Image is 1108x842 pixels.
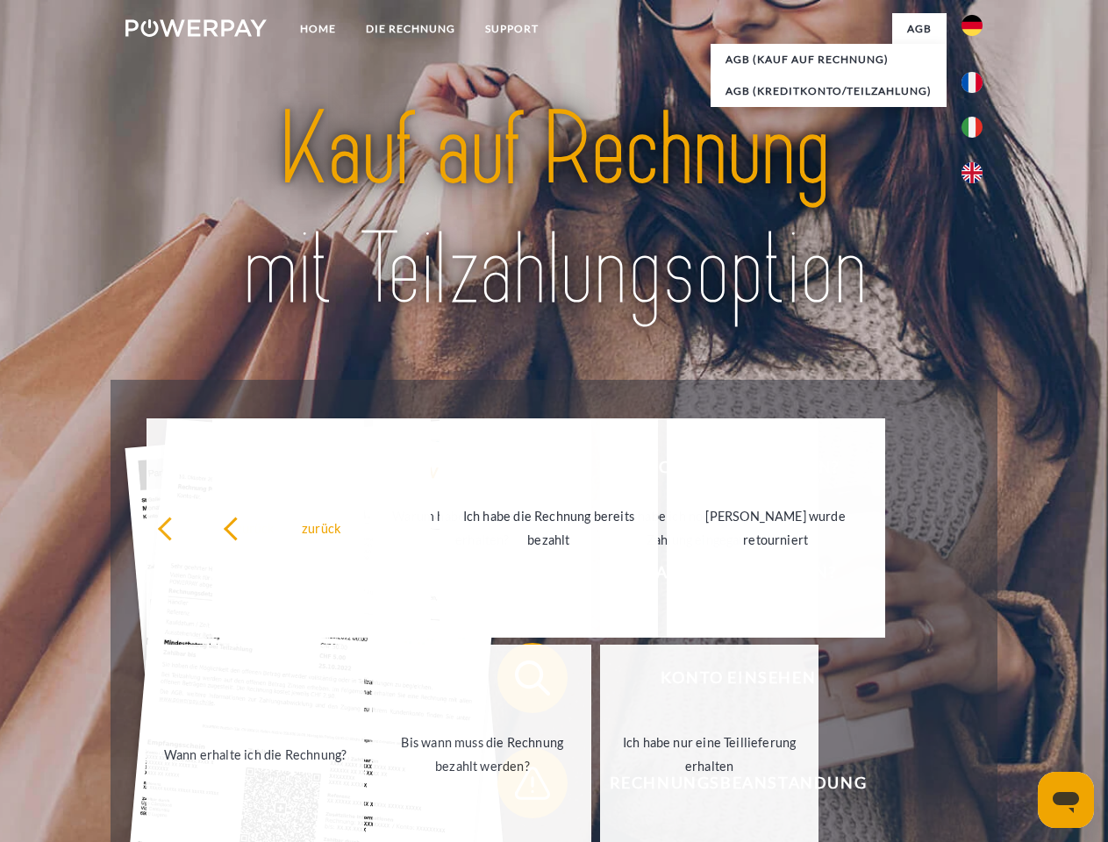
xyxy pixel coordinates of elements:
[961,15,983,36] img: de
[961,72,983,93] img: fr
[961,162,983,183] img: en
[1038,772,1094,828] iframe: Schaltfläche zum Öffnen des Messaging-Fensters
[711,75,947,107] a: AGB (Kreditkonto/Teilzahlung)
[125,19,267,37] img: logo-powerpay-white.svg
[677,504,875,552] div: [PERSON_NAME] wurde retourniert
[168,84,940,336] img: title-powerpay_de.svg
[961,117,983,138] img: it
[285,13,351,45] a: Home
[157,742,354,766] div: Wann erhalte ich die Rechnung?
[351,13,470,45] a: DIE RECHNUNG
[470,13,554,45] a: SUPPORT
[157,516,354,539] div: zurück
[711,44,947,75] a: AGB (Kauf auf Rechnung)
[223,516,420,539] div: zurück
[450,504,647,552] div: Ich habe die Rechnung bereits bezahlt
[892,13,947,45] a: agb
[611,731,808,778] div: Ich habe nur eine Teillieferung erhalten
[383,731,581,778] div: Bis wann muss die Rechnung bezahlt werden?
